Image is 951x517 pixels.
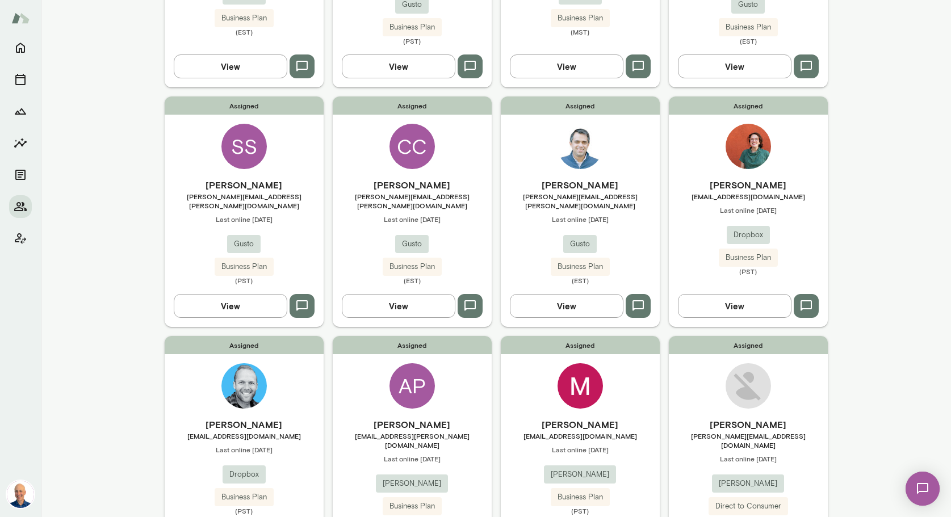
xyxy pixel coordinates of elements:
[669,454,828,463] span: Last online [DATE]
[501,178,660,192] h6: [PERSON_NAME]
[333,336,492,354] span: Assigned
[223,469,266,480] span: Dropbox
[501,192,660,210] span: [PERSON_NAME][EMAIL_ADDRESS][PERSON_NAME][DOMAIN_NAME]
[669,205,828,215] span: Last online [DATE]
[669,336,828,354] span: Assigned
[221,363,267,409] img: Kyle Miller
[563,238,597,250] span: Gusto
[501,445,660,454] span: Last online [DATE]
[383,22,442,33] span: Business Plan
[165,336,324,354] span: Assigned
[333,431,492,449] span: [EMAIL_ADDRESS][PERSON_NAME][DOMAIN_NAME]
[501,418,660,431] h6: [PERSON_NAME]
[165,418,324,431] h6: [PERSON_NAME]
[383,261,442,272] span: Business Plan
[544,469,616,480] span: [PERSON_NAME]
[551,491,610,503] span: Business Plan
[501,276,660,285] span: (EST)
[501,506,660,515] span: (PST)
[395,238,429,250] span: Gusto
[165,431,324,440] span: [EMAIL_ADDRESS][DOMAIN_NAME]
[215,261,274,272] span: Business Plan
[709,501,788,512] span: Direct to Consumer
[383,501,442,512] span: Business Plan
[174,294,287,318] button: View
[719,22,778,33] span: Business Plan
[342,294,455,318] button: View
[376,478,448,489] span: [PERSON_NAME]
[9,132,32,154] button: Insights
[9,68,32,91] button: Sessions
[9,100,32,123] button: Growth Plan
[333,36,492,45] span: (PST)
[501,215,660,224] span: Last online [DATE]
[9,163,32,186] button: Documents
[501,96,660,115] span: Assigned
[7,481,34,508] img: Mark Lazen
[9,195,32,218] button: Members
[342,54,455,78] button: View
[333,178,492,192] h6: [PERSON_NAME]
[558,124,603,169] img: Eric Jester
[11,7,30,29] img: Mento
[551,261,610,272] span: Business Plan
[669,192,828,201] span: [EMAIL_ADDRESS][DOMAIN_NAME]
[510,54,623,78] button: View
[165,27,324,36] span: (EST)
[712,478,784,489] span: [PERSON_NAME]
[389,124,435,169] div: CC
[165,276,324,285] span: (PST)
[215,491,274,503] span: Business Plan
[221,124,267,169] div: SS
[669,36,828,45] span: (EST)
[333,96,492,115] span: Assigned
[669,178,828,192] h6: [PERSON_NAME]
[333,454,492,463] span: Last online [DATE]
[9,36,32,59] button: Home
[165,215,324,224] span: Last online [DATE]
[669,418,828,431] h6: [PERSON_NAME]
[501,431,660,440] span: [EMAIL_ADDRESS][DOMAIN_NAME]
[669,431,828,449] span: [PERSON_NAME][EMAIL_ADDRESS][DOMAIN_NAME]
[726,124,771,169] img: Sarah Gurman
[174,54,287,78] button: View
[678,54,791,78] button: View
[165,445,324,454] span: Last online [DATE]
[165,96,324,115] span: Assigned
[9,227,32,250] button: Client app
[558,363,603,409] img: MatthewG Sherman
[501,27,660,36] span: (MST)
[227,238,261,250] span: Gusto
[333,192,492,210] span: [PERSON_NAME][EMAIL_ADDRESS][PERSON_NAME][DOMAIN_NAME]
[215,12,274,24] span: Business Plan
[727,229,770,241] span: Dropbox
[389,363,435,409] div: AP
[333,418,492,431] h6: [PERSON_NAME]
[678,294,791,318] button: View
[719,252,778,263] span: Business Plan
[333,276,492,285] span: (EST)
[726,363,771,409] img: Anthony Schmill
[551,12,610,24] span: Business Plan
[669,96,828,115] span: Assigned
[333,215,492,224] span: Last online [DATE]
[510,294,623,318] button: View
[165,192,324,210] span: [PERSON_NAME][EMAIL_ADDRESS][PERSON_NAME][DOMAIN_NAME]
[669,267,828,276] span: (PST)
[501,336,660,354] span: Assigned
[165,506,324,515] span: (PST)
[165,178,324,192] h6: [PERSON_NAME]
